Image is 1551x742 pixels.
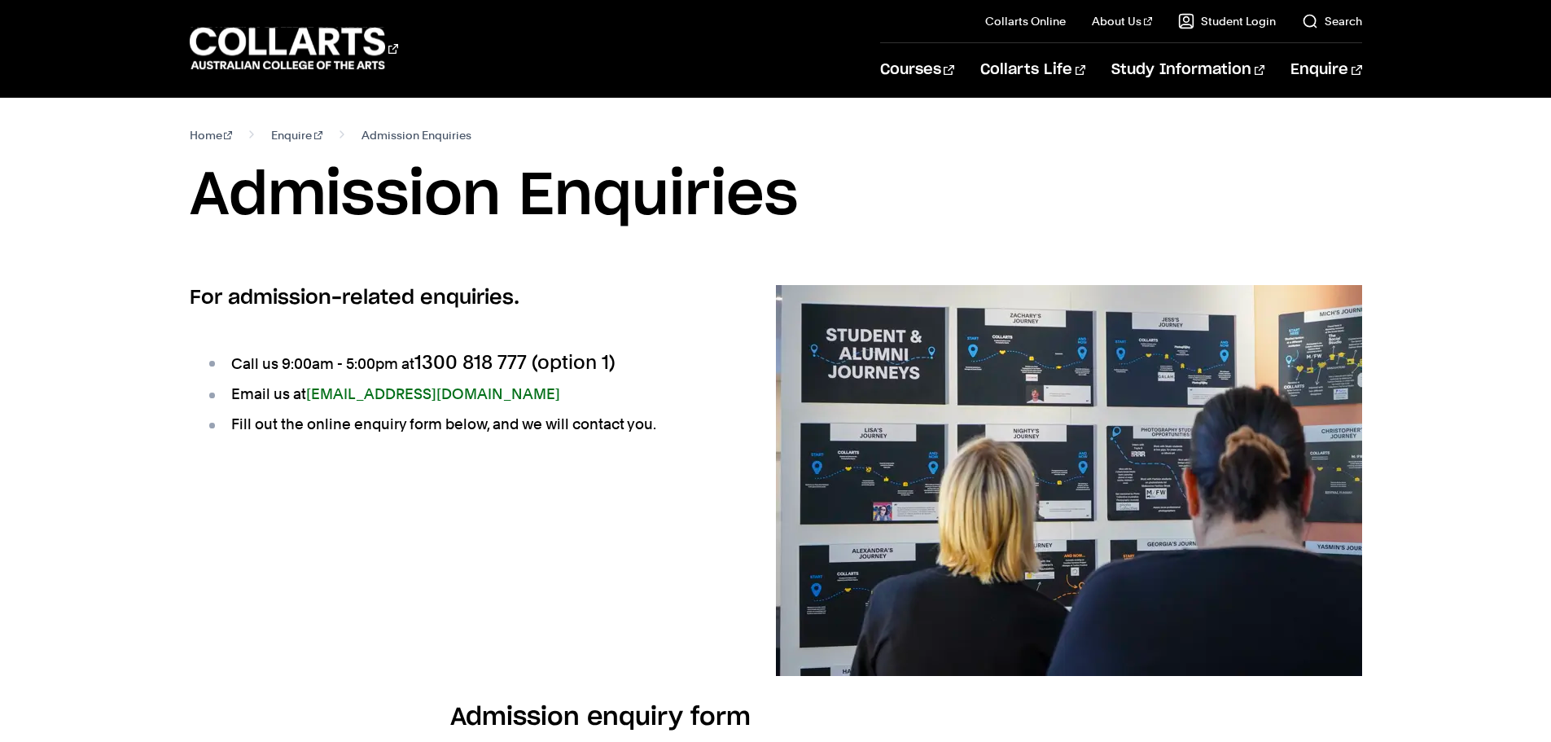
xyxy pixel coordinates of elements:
[1111,43,1264,97] a: Study Information
[190,285,724,311] h2: For admission-related enquiries.
[306,385,560,402] a: [EMAIL_ADDRESS][DOMAIN_NAME]
[1290,43,1361,97] a: Enquire
[190,160,1362,233] h1: Admission Enquiries
[414,350,616,374] span: 1300 818 777 (option 1)
[190,124,233,147] a: Home
[206,351,724,375] li: Call us 9:00am - 5:00pm at
[1302,13,1362,29] a: Search
[1092,13,1152,29] a: About Us
[880,43,954,97] a: Courses
[206,383,724,406] li: Email us at
[1178,13,1276,29] a: Student Login
[190,25,398,72] div: Go to homepage
[271,124,322,147] a: Enquire
[985,13,1066,29] a: Collarts Online
[361,124,471,147] span: Admission Enquiries
[206,413,724,436] li: Fill out the online enquiry form below, and we will contact you.
[980,43,1085,97] a: Collarts Life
